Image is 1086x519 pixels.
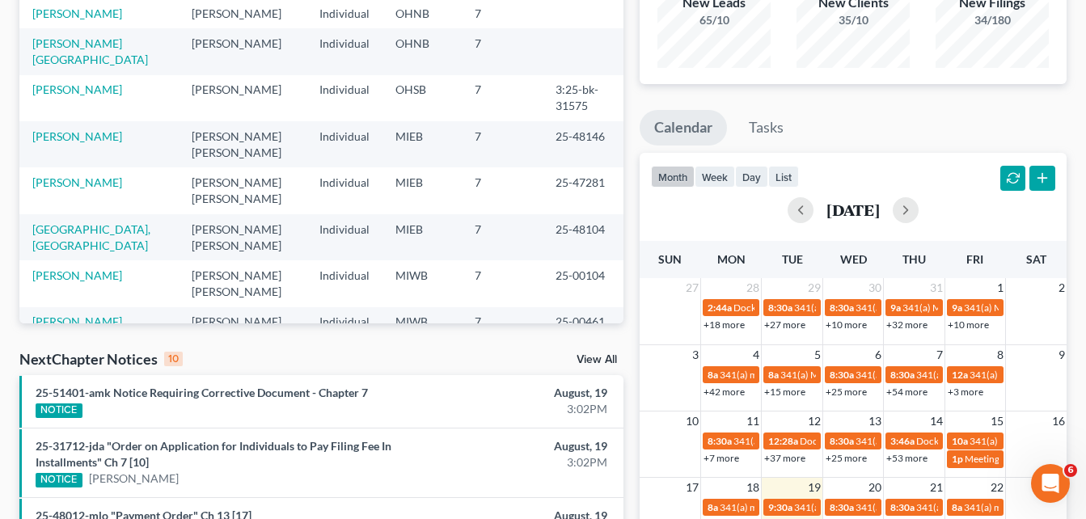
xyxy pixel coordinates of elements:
a: 25-51401-amk Notice Requiring Corrective Document - Chapter 7 [36,386,368,399]
a: +42 more [704,386,745,398]
a: +15 more [764,386,805,398]
div: NextChapter Notices [19,349,183,369]
span: Docket Text: for [PERSON_NAME] [733,302,878,314]
a: [PERSON_NAME] [89,470,179,487]
a: +53 more [886,452,928,464]
span: 9a [952,302,962,314]
td: [PERSON_NAME] [179,75,306,121]
span: 22 [989,478,1005,497]
span: Docket Text: for [PERSON_NAME] [916,435,1061,447]
td: 25-47281 [543,167,623,213]
span: Sat [1026,252,1046,266]
div: August, 19 [428,385,607,401]
button: week [695,166,735,188]
td: Individual [306,307,382,353]
td: MIEB [382,167,462,213]
span: 9a [890,302,901,314]
span: 8:30a [830,369,854,381]
span: 8:30a [890,369,915,381]
span: 8:30a [830,501,854,513]
span: 8:30a [830,302,854,314]
button: list [768,166,799,188]
td: MIWB [382,307,462,353]
span: 12a [952,369,968,381]
span: 13 [867,411,883,431]
span: 21 [928,478,944,497]
td: 3:25-bk-31575 [543,75,623,121]
span: 341(a) Meeting for [PERSON_NAME] [856,501,1012,513]
span: Wed [840,252,867,266]
td: 7 [462,28,543,74]
span: 341(a) meeting for [PERSON_NAME] [720,501,876,513]
a: +10 more [826,319,867,331]
div: NOTICE [36,473,82,487]
td: 7 [462,121,543,167]
td: OHSB [382,75,462,121]
span: 1p [952,453,963,465]
span: Sun [658,252,682,266]
a: [GEOGRAPHIC_DATA], [GEOGRAPHIC_DATA] [32,222,150,252]
td: 25-48146 [543,121,623,167]
a: [PERSON_NAME] [32,314,122,328]
span: 2:44a [708,302,732,314]
a: [PERSON_NAME][GEOGRAPHIC_DATA] [32,36,148,66]
a: +18 more [704,319,745,331]
span: 29 [806,278,822,297]
span: 18 [745,478,761,497]
div: August, 19 [428,438,607,454]
span: Fri [966,252,983,266]
span: 341(a) Meeting for [PERSON_NAME] [794,302,951,314]
span: Tue [782,252,803,266]
td: OHNB [382,28,462,74]
span: 27 [684,278,700,297]
a: +25 more [826,386,867,398]
span: Thu [902,252,926,266]
span: 8:30a [890,501,915,513]
span: 2 [1057,278,1067,297]
a: Calendar [640,110,727,146]
span: 4 [751,345,761,365]
a: +27 more [764,319,805,331]
a: +3 more [948,386,983,398]
span: 341(a) meeting for [PERSON_NAME] [720,369,876,381]
a: [PERSON_NAME] [32,82,122,96]
span: 8 [995,345,1005,365]
td: MIWB [382,260,462,306]
span: 8a [708,369,718,381]
td: 7 [462,167,543,213]
span: 5 [813,345,822,365]
span: 341(a) Meeting for [PERSON_NAME] [733,435,890,447]
span: 8a [952,501,962,513]
span: 9:30a [768,501,792,513]
a: Tasks [734,110,798,146]
a: [PERSON_NAME] [32,175,122,189]
span: 19 [806,478,822,497]
td: [PERSON_NAME] [PERSON_NAME] [179,260,306,306]
a: +7 more [704,452,739,464]
span: 31 [928,278,944,297]
td: 25-00461 [543,307,623,353]
span: 9 [1057,345,1067,365]
span: 10a [952,435,968,447]
td: MIEB [382,214,462,260]
a: [PERSON_NAME] [32,6,122,20]
td: 7 [462,214,543,260]
span: 7 [935,345,944,365]
td: [PERSON_NAME] [PERSON_NAME] [179,214,306,260]
a: +32 more [886,319,928,331]
td: MIEB [382,121,462,167]
span: Mon [717,252,746,266]
span: 20 [867,478,883,497]
span: 30 [867,278,883,297]
span: 341(a) meeting for [PERSON_NAME] [916,369,1072,381]
span: 3:46a [890,435,915,447]
td: [PERSON_NAME] [PERSON_NAME] [179,167,306,213]
span: 341(a) meeting for [PERSON_NAME] [794,501,950,513]
div: 10 [164,352,183,366]
a: +25 more [826,452,867,464]
span: 28 [745,278,761,297]
span: 8:30a [768,302,792,314]
span: 17 [684,478,700,497]
div: 3:02PM [428,401,607,417]
a: +37 more [764,452,805,464]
